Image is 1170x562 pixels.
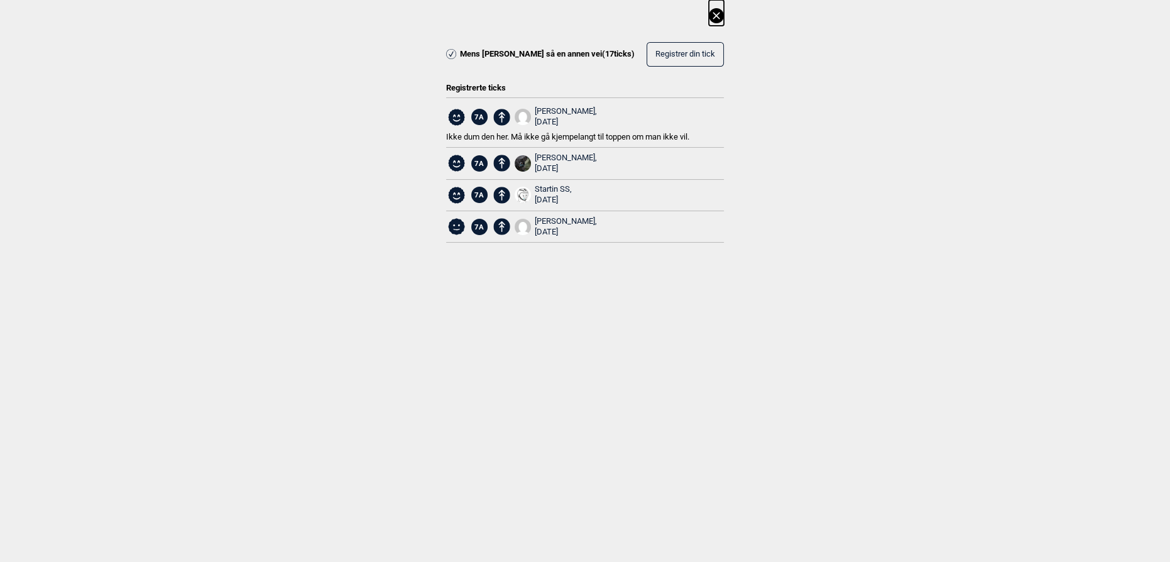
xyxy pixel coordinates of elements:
[535,216,597,238] div: [PERSON_NAME],
[535,195,572,206] div: [DATE]
[471,187,488,203] span: 7A
[446,75,724,94] div: Registrerte ticks
[535,106,597,128] div: [PERSON_NAME],
[535,163,597,174] div: [DATE]
[446,132,689,141] span: Ikke dum den her. Må ikke gå kjempelangt til toppen om man ikke vil.
[515,216,598,238] a: User fallback1[PERSON_NAME], [DATE]
[471,219,488,235] span: 7A
[515,106,598,128] a: User fallback1[PERSON_NAME], [DATE]
[515,155,531,172] img: A45 D9 E0 B D63 C 4415 9 BDC 14627150 ABEA
[655,50,715,59] span: Registrer din tick
[471,155,488,172] span: 7A
[515,109,531,125] img: User fallback1
[515,187,531,203] img: IMG 6109
[515,184,572,206] a: IMG 6109Startin SS, [DATE]
[515,153,598,174] a: A45 D9 E0 B D63 C 4415 9 BDC 14627150 ABEA[PERSON_NAME], [DATE]
[535,153,597,174] div: [PERSON_NAME],
[647,42,724,67] button: Registrer din tick
[460,49,635,60] span: Mens [PERSON_NAME] så en annen vei ( 17 ticks)
[515,219,531,235] img: User fallback1
[471,109,488,125] span: 7A
[535,184,572,206] div: Startin SS,
[535,227,597,238] div: [DATE]
[535,117,597,128] div: [DATE]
